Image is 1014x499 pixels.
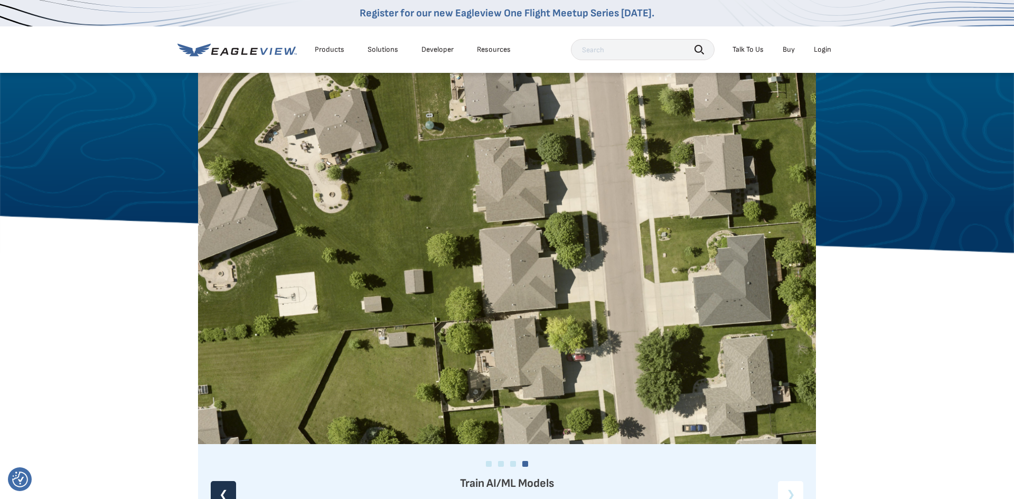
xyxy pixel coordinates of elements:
div: Solutions [368,45,398,54]
a: Buy [783,45,795,54]
div: Resources [477,45,511,54]
p: Train AI/ML Models [198,475,816,492]
div: Products [315,45,344,54]
div: Talk To Us [733,45,764,54]
img: Revisit consent button [12,472,28,487]
a: Developer [421,45,454,54]
button: Consent Preferences [12,472,28,487]
div: Login [814,45,831,54]
a: Register for our new Eagleview One Flight Meetup Series [DATE]. [360,7,654,20]
input: Search [571,39,715,60]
